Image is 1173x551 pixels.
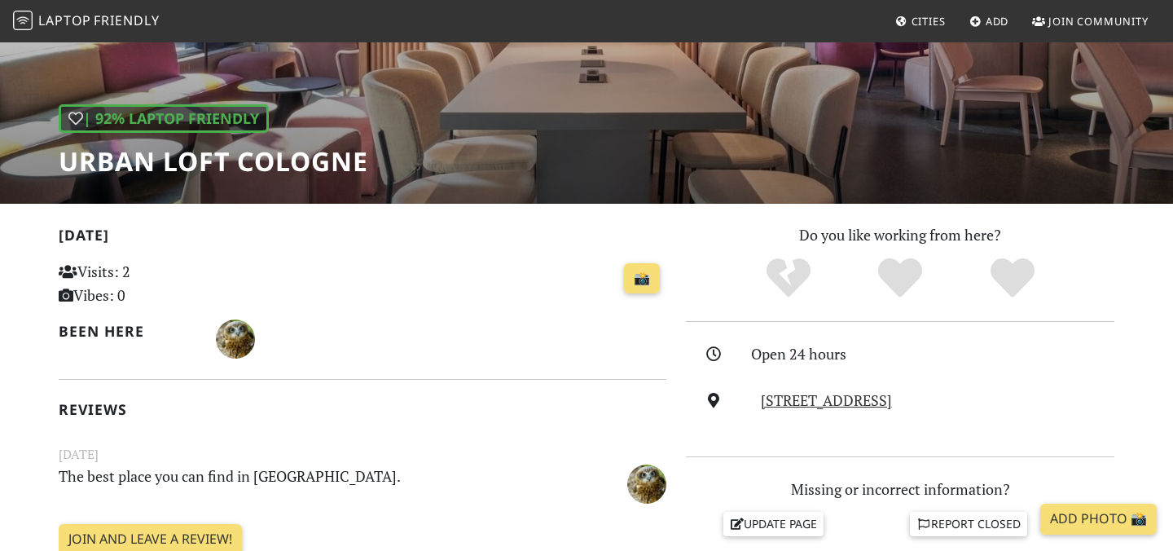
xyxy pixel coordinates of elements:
a: Add [963,7,1016,36]
span: Максим Сабянин [216,328,255,347]
small: [DATE] [49,444,676,465]
h2: Been here [59,323,196,340]
a: [STREET_ADDRESS] [761,390,892,410]
span: Join Community [1048,14,1149,29]
a: Report closed [910,512,1027,536]
h1: URBAN LOFT Cologne [59,146,368,177]
p: Visits: 2 Vibes: 0 [59,260,248,307]
div: Open 24 hours [751,342,1124,366]
div: Yes [844,256,956,301]
div: No [732,256,845,301]
a: Join Community [1026,7,1155,36]
a: 📸 [624,263,660,294]
img: 2954-maksim.jpg [627,465,666,504]
span: Cities [912,14,946,29]
span: Laptop [38,11,91,29]
a: Cities [889,7,952,36]
a: LaptopFriendly LaptopFriendly [13,7,160,36]
p: Do you like working from here? [686,223,1114,247]
h2: [DATE] [59,227,666,250]
div: | 92% Laptop Friendly [59,104,269,133]
span: Friendly [94,11,159,29]
div: Definitely! [956,256,1069,301]
img: LaptopFriendly [13,11,33,30]
a: Update page [723,512,824,536]
img: 2954-maksim.jpg [216,320,255,359]
h2: Reviews [59,401,666,418]
span: Максим Сабянин [627,472,666,491]
span: Add [986,14,1009,29]
p: Missing or incorrect information? [686,478,1114,501]
p: The best place you can find in [GEOGRAPHIC_DATA]. [49,465,572,501]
